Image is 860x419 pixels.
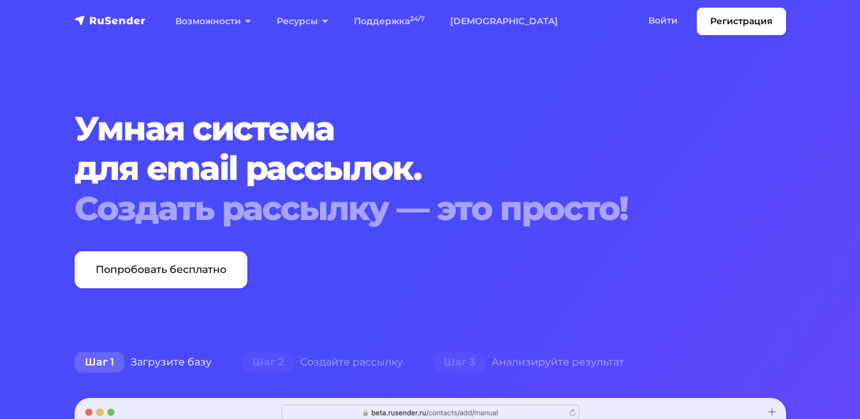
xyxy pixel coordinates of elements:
div: Создайте рассылку [227,349,418,375]
h1: Умная система для email рассылок. [75,109,786,228]
a: Регистрация [697,8,786,35]
div: Анализируйте результат [418,349,639,375]
span: Шаг 2 [242,352,294,372]
sup: 24/7 [410,15,425,23]
a: [DEMOGRAPHIC_DATA] [437,8,571,34]
a: Войти [636,8,690,34]
a: Возможности [163,8,264,34]
span: Шаг 3 [434,352,485,372]
a: Поддержка24/7 [341,8,437,34]
span: Шаг 1 [75,352,124,372]
img: RuSender [75,14,146,27]
div: Создать рассылку — это просто! [75,189,786,228]
a: Ресурсы [264,8,341,34]
a: Попробовать бесплатно [75,251,247,288]
div: Загрузите базу [59,349,227,375]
